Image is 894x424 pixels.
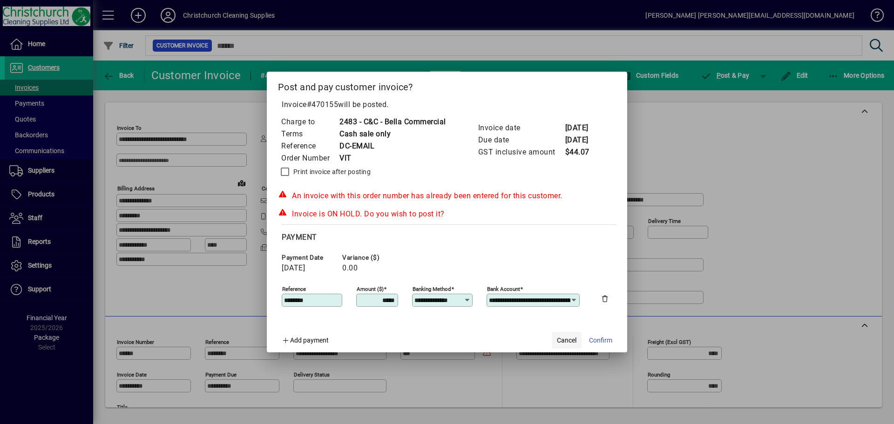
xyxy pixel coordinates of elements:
td: DC-EMAIL [339,140,446,152]
span: Payment date [282,254,338,261]
span: [DATE] [282,264,305,272]
label: Print invoice after posting [291,167,371,176]
td: 2483 - C&C - Bella Commercial [339,116,446,128]
span: 0.00 [342,264,358,272]
mat-label: Bank Account [487,286,520,292]
td: VIT [339,152,446,164]
button: Confirm [585,332,616,349]
span: Cancel [557,336,576,345]
span: Add payment [290,337,329,344]
span: Confirm [589,336,612,345]
mat-label: Amount ($) [357,286,384,292]
span: Variance ($) [342,254,398,261]
h2: Post and pay customer invoice? [267,72,627,99]
td: Cash sale only [339,128,446,140]
mat-label: Reference [282,286,306,292]
p: Invoice will be posted . [278,99,616,110]
td: Terms [281,128,339,140]
span: #470155 [307,100,339,109]
div: Invoice is ON HOLD. Do you wish to post it? [278,209,616,220]
td: [DATE] [565,122,602,134]
div: An invoice with this order number has already been entered for this customer. [278,190,616,202]
td: GST inclusive amount [478,146,565,158]
mat-label: Banking method [413,286,451,292]
td: Invoice date [478,122,565,134]
td: Charge to [281,116,339,128]
td: $44.07 [565,146,602,158]
td: Due date [478,134,565,146]
td: Reference [281,140,339,152]
span: Payment [282,233,317,242]
td: Order Number [281,152,339,164]
button: Cancel [552,332,582,349]
td: [DATE] [565,134,602,146]
button: Add payment [278,332,332,349]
